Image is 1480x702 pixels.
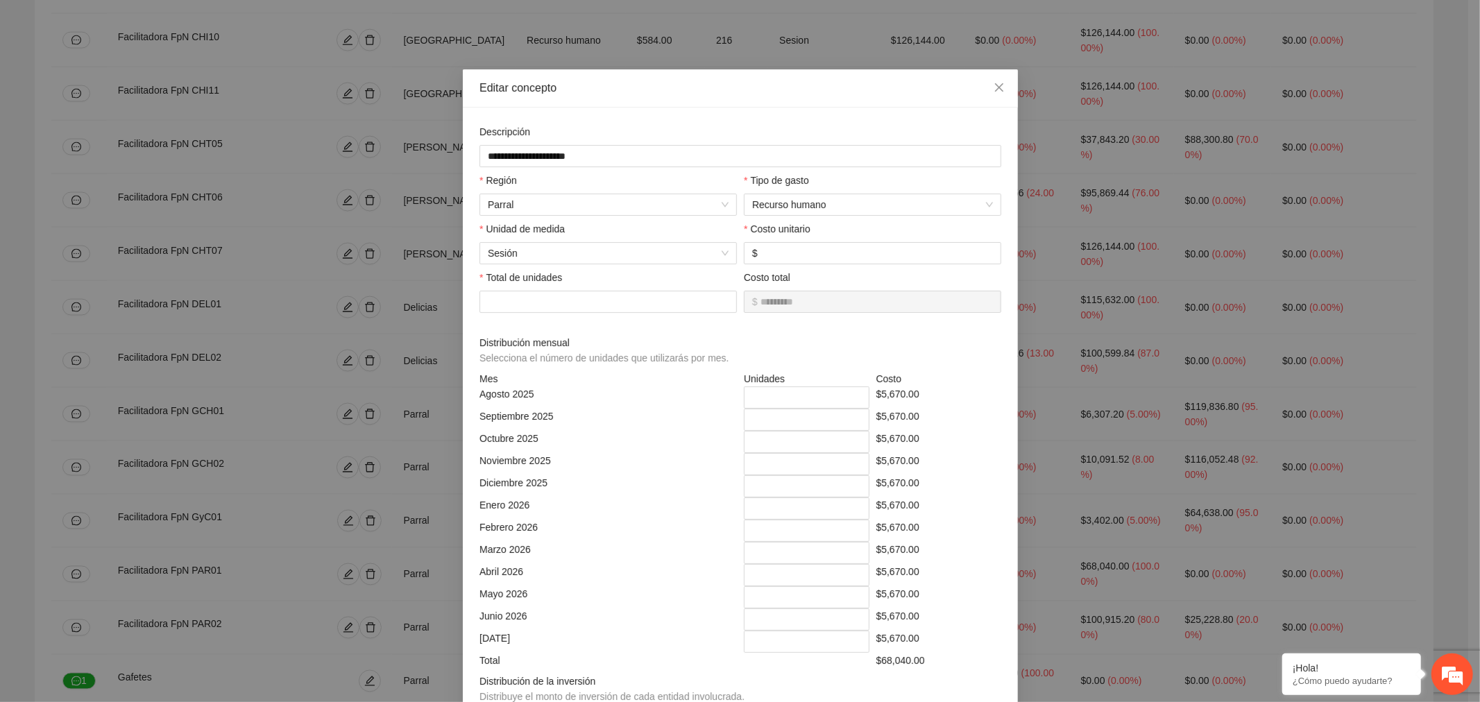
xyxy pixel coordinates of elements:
[476,453,740,475] div: Noviembre 2025
[479,352,729,363] span: Selecciona el número de unidades que utilizarás por mes.
[476,409,740,431] div: Septiembre 2025
[476,608,740,631] div: Junio 2026
[476,386,740,409] div: Agosto 2025
[980,69,1018,107] button: Close
[872,409,1005,431] div: $5,670.00
[994,82,1005,93] span: close
[872,631,1005,653] div: $5,670.00
[872,564,1005,586] div: $5,670.00
[479,124,530,139] label: Descripción
[479,173,517,188] label: Región
[479,221,565,237] label: Unidad de medida
[872,586,1005,608] div: $5,670.00
[872,453,1005,475] div: $5,670.00
[488,243,729,264] span: Sesión
[476,564,740,586] div: Abril 2026
[872,371,1005,386] div: Costo
[479,335,734,366] span: Distribución mensual
[1293,676,1411,686] p: ¿Cómo puedo ayudarte?
[1293,662,1411,674] div: ¡Hola!
[872,608,1005,631] div: $5,670.00
[476,653,740,668] div: Total
[872,497,1005,520] div: $5,670.00
[744,270,790,285] label: Costo total
[476,542,740,564] div: Marzo 2026
[476,497,740,520] div: Enero 2026
[476,371,740,386] div: Mes
[752,294,758,309] span: $
[476,475,740,497] div: Diciembre 2025
[752,194,993,215] span: Recurso humano
[744,221,810,237] label: Costo unitario
[740,371,873,386] div: Unidades
[476,631,740,653] div: [DATE]
[479,691,745,702] span: Distribuye el monto de inversión de cada entidad involucrada.
[488,194,729,215] span: Parral
[872,386,1005,409] div: $5,670.00
[476,520,740,542] div: Febrero 2026
[72,71,233,89] div: Chatee con nosotros ahora
[872,431,1005,453] div: $5,670.00
[479,80,1001,96] div: Editar concepto
[744,173,809,188] label: Tipo de gasto
[752,246,758,261] span: $
[476,586,740,608] div: Mayo 2026
[872,542,1005,564] div: $5,670.00
[479,270,562,285] label: Total de unidades
[228,7,261,40] div: Minimizar ventana de chat en vivo
[872,653,1005,668] div: $68,040.00
[476,431,740,453] div: Octubre 2025
[80,185,192,325] span: Estamos en línea.
[872,475,1005,497] div: $5,670.00
[872,520,1005,542] div: $5,670.00
[7,379,264,427] textarea: Escriba su mensaje y pulse “Intro”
